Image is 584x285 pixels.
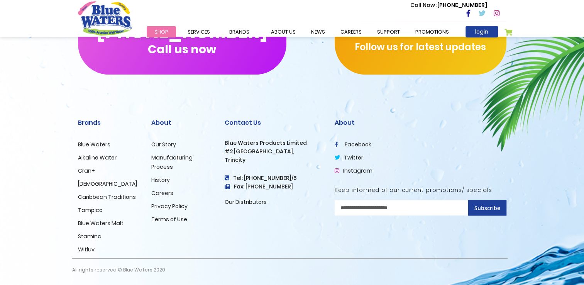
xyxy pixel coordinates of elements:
[225,198,267,206] a: Our Distributors
[151,202,188,210] a: Privacy Policy
[333,26,369,37] a: careers
[225,175,323,182] h4: Tel: [PHONE_NUMBER]/5
[154,28,168,36] span: Shop
[78,119,140,126] h2: Brands
[151,215,187,223] a: Terms of Use
[408,26,457,37] a: Promotions
[78,219,124,227] a: Blue Waters Malt
[263,26,303,37] a: about us
[151,154,193,171] a: Manufacturing Process
[225,183,323,190] h3: Fax: [PHONE_NUMBER]
[78,180,137,188] a: [DEMOGRAPHIC_DATA]
[335,141,371,148] a: facebook
[151,119,213,126] h2: About
[78,141,110,148] a: Blue Waters
[225,140,323,146] h3: Blue Waters Products Limited
[369,26,408,37] a: support
[229,28,249,36] span: Brands
[474,204,500,212] span: Subscribe
[148,47,216,51] span: Call us now
[151,141,176,148] a: Our Story
[151,189,173,197] a: Careers
[410,1,487,9] p: [PHONE_NUMBER]
[78,154,117,161] a: Alkaline Water
[188,28,210,36] span: Services
[78,193,136,201] a: Caribbean Traditions
[78,206,103,214] a: Tampico
[78,246,95,253] a: Witluv
[78,1,132,35] a: store logo
[78,5,286,75] button: [PHONE_NUMBER]Call us now
[151,176,170,184] a: History
[225,157,323,163] h3: Trincity
[410,1,437,9] span: Call Now :
[335,187,506,193] h5: Keep informed of our current promotions/ specials
[225,148,323,155] h3: #2 [GEOGRAPHIC_DATA],
[468,200,506,215] button: Subscribe
[466,26,498,37] a: login
[303,26,333,37] a: News
[335,167,372,175] a: Instagram
[78,232,102,240] a: Stamina
[335,119,506,126] h2: About
[225,119,323,126] h2: Contact Us
[72,259,165,281] p: All rights reserved © Blue Waters 2020
[335,154,363,161] a: twitter
[335,40,506,54] p: Follow us for latest updates
[78,167,95,175] a: Cran+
